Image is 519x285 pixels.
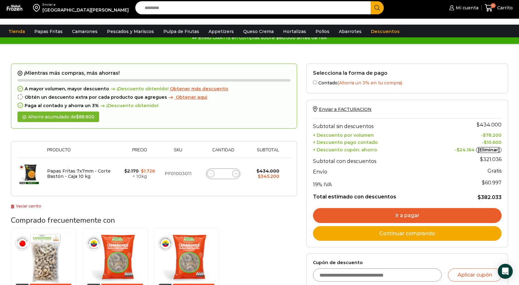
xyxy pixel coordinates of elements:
h2: Selecciona la forma de pago [313,70,502,76]
span: $ [257,168,259,174]
div: [GEOGRAPHIC_DATA][PERSON_NAME] [42,7,129,13]
a: Pollos [312,26,333,37]
th: Total estimado con descuentos [313,189,435,201]
button: Search button [371,1,384,14]
th: Cantidad [198,148,248,157]
span: Enviar a FACTURACION [319,107,372,112]
bdi: 345.200 [258,173,279,179]
span: 60.997 [482,180,502,186]
strong: Gratis [488,168,502,174]
button: Aplicar cupón [448,268,502,282]
span: Obtener aqui [176,94,207,100]
input: Product quantity [219,169,228,178]
bdi: 1.726 [141,168,155,174]
span: $ [480,156,483,162]
input: Contado(Ahorra un 3% en tu compra) [313,80,317,84]
span: ¡Descuento obtenido! [99,103,158,108]
h2: ¡Mientras más compras, más ahorras! [17,70,291,76]
a: Enviar a FACTURACION [313,107,372,112]
a: Abarrotes [336,26,365,37]
bdi: 382.033 [478,194,502,200]
span: $ [484,140,487,145]
th: Precio [121,148,158,157]
a: Hortalizas [280,26,309,37]
a: Tienda [5,26,28,37]
bdi: 10.600 [484,140,502,145]
a: Ir a pagar [313,208,502,223]
img: address-field-icon.svg [33,2,42,13]
bdi: 321.036 [480,156,502,162]
span: $ [76,114,79,120]
bdi: 2.170 [124,168,139,174]
span: Carrito [496,5,513,11]
th: Subtotal con descuentos [313,153,435,166]
a: Queso Crema [240,26,277,37]
div: Open Intercom Messenger [498,264,513,279]
td: - [435,145,502,153]
span: 20 [491,3,496,8]
th: + Descuento por volumen [313,131,435,138]
a: Vaciar carrito [11,204,41,208]
span: 24.164 [457,147,475,153]
a: Continuar comprando [313,226,502,241]
th: Sku [158,148,198,157]
span: ¡Descuento obtenido! [109,86,169,92]
td: × 10kg [121,158,158,190]
div: Obtén un descuento extra por cada producto que agregues [17,95,291,100]
a: Papas Fritas 7x7mm - Corte Bastón - Caja 10 kg [47,168,111,179]
a: Papas Fritas [31,26,66,37]
bdi: 88.800 [76,114,94,120]
a: 20 Carrito [485,1,513,15]
div: A mayor volumen, mayor descuento [17,86,291,92]
span: $ [124,168,127,174]
a: Pescados y Mariscos [104,26,157,37]
span: $ [457,147,459,153]
th: 19% IVA [313,176,435,189]
span: $ [258,173,261,179]
bdi: 78.200 [483,132,502,138]
div: Enviar a [42,2,129,7]
a: Pulpa de Frutas [160,26,202,37]
span: $ [482,180,485,186]
bdi: 434.000 [477,122,502,128]
span: $ [483,132,486,138]
th: + Descuento cupón: ahorro [313,145,435,153]
span: $ [478,194,481,200]
div: Ahorro acumulado de [17,112,99,122]
span: $ [141,168,144,174]
label: Cupón de descuento [313,260,502,265]
label: Contado [313,79,502,86]
th: Subtotal [248,148,287,157]
a: Obtener más descuento [170,86,228,92]
span: Mi cuenta [454,5,478,11]
bdi: 434.000 [257,168,279,174]
th: Producto [44,148,121,157]
a: Appetizers [205,26,237,37]
th: + Descuento pago contado [313,138,435,145]
a: Mi cuenta [448,2,478,14]
td: PF01003011 [158,158,198,190]
span: $ [477,122,480,128]
a: Descuentos [368,26,403,37]
td: - [435,131,502,138]
a: [Eliminar] [476,147,502,153]
th: Envío [313,166,435,177]
a: Obtener aqui [167,95,207,100]
td: - [435,138,502,145]
div: Paga al contado y ahorra un 3% [17,103,291,108]
th: Subtotal sin descuentos [313,118,435,131]
a: Camarones [69,26,101,37]
span: (Ahorra un 3% en tu compra) [338,80,402,86]
span: Comprado frecuentemente con [11,215,115,225]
